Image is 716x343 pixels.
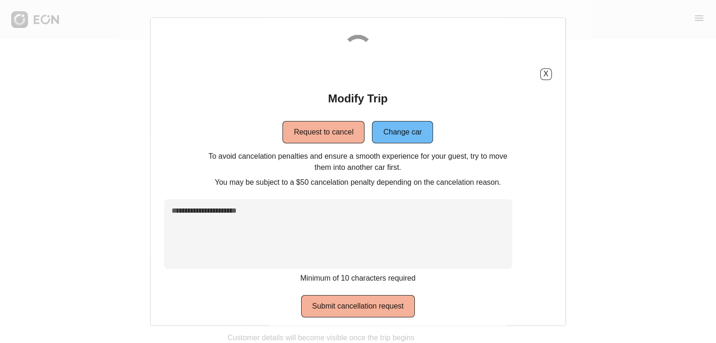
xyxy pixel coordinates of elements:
[283,121,365,143] button: Request to cancel
[372,121,434,143] button: Change car
[164,273,552,284] p: Minimum of 10 characters required
[540,68,552,80] button: X
[328,91,388,106] h2: Modify Trip
[203,151,513,173] p: To avoid cancelation penalties and ensure a smooth experience for your guest, try to move them in...
[301,295,415,317] button: Submit cancellation request
[203,177,513,188] p: You may be subject to a $50 cancelation penalty depending on the cancelation reason.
